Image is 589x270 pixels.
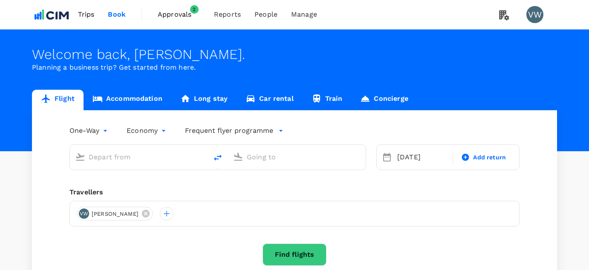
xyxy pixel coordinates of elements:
[351,90,417,110] a: Concierge
[291,9,317,20] span: Manage
[473,153,506,162] span: Add return
[32,90,84,110] a: Flight
[247,150,348,164] input: Going to
[214,9,241,20] span: Reports
[32,62,557,73] p: Planning a business trip? Get started from here.
[360,156,361,158] button: Open
[171,90,237,110] a: Long stay
[78,9,95,20] span: Trips
[127,124,168,138] div: Economy
[79,208,89,219] div: VW
[77,207,153,220] div: VW[PERSON_NAME]
[208,147,228,168] button: delete
[32,5,71,24] img: CIM ENVIRONMENTAL PTY LTD
[89,150,190,164] input: Depart from
[185,126,273,136] p: Frequent flyer programme
[254,9,277,20] span: People
[394,149,451,166] div: [DATE]
[87,210,144,218] span: [PERSON_NAME]
[32,47,557,62] div: Welcome back , [PERSON_NAME] .
[185,126,283,136] button: Frequent flyer programme
[69,187,520,197] div: Travellers
[158,9,200,20] span: Approvals
[84,90,171,110] a: Accommodation
[69,124,110,138] div: One-Way
[303,90,352,110] a: Train
[202,156,203,158] button: Open
[190,5,199,14] span: 2
[108,9,126,20] span: Book
[526,6,543,23] div: VW
[263,244,326,266] button: Find flights
[237,90,303,110] a: Car rental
